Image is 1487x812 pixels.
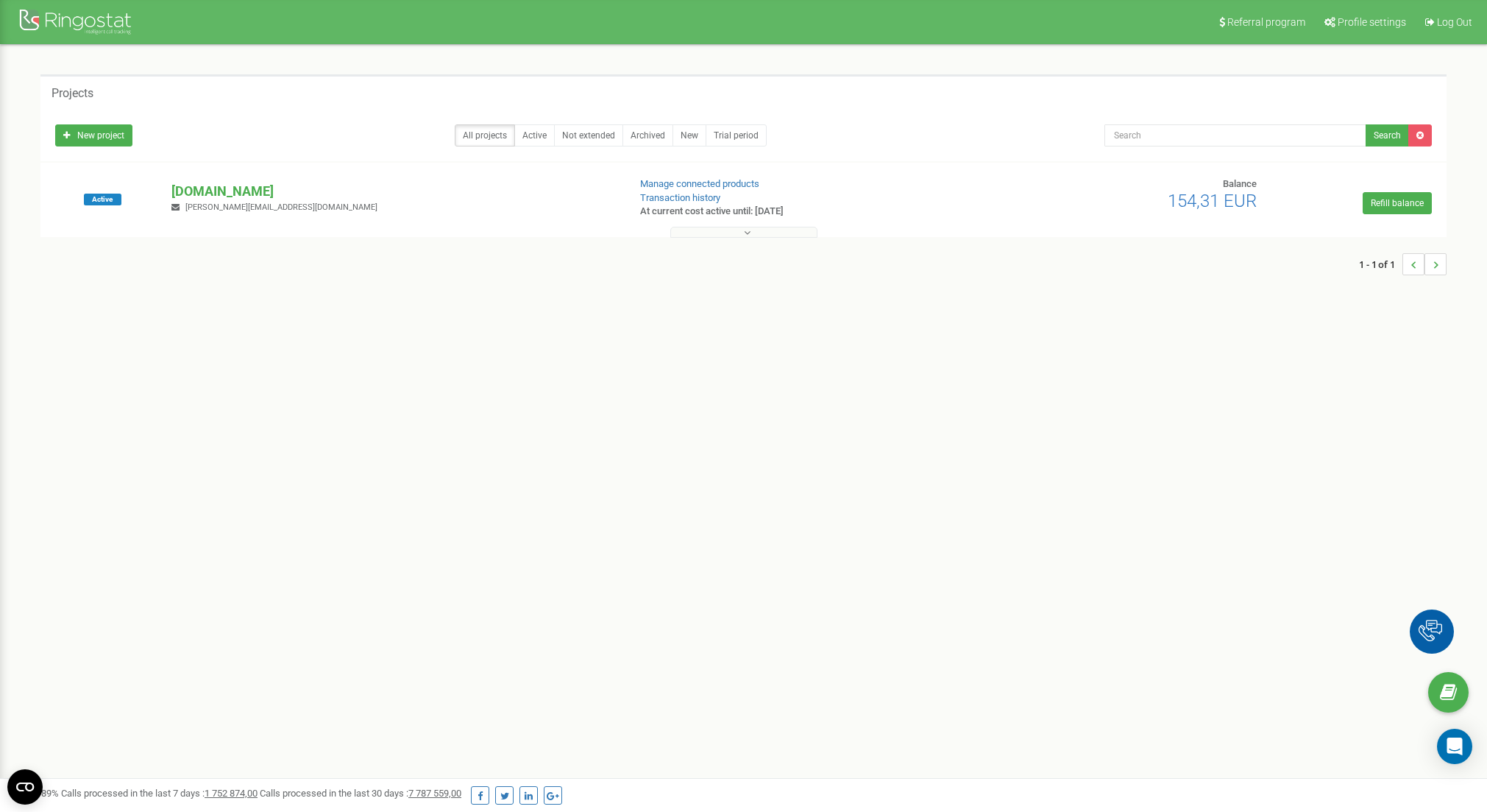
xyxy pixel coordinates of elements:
[61,788,258,799] span: Calls processed in the last 7 days :
[514,124,555,146] a: Active
[1227,16,1305,28] span: Referral program
[260,788,461,799] span: Calls processed in the last 30 days :
[1359,239,1447,290] nav: ...
[1104,124,1366,146] input: Search
[1359,253,1402,275] span: 1 - 1 of 1
[185,202,377,212] span: [PERSON_NAME][EMAIL_ADDRESS][DOMAIN_NAME]
[1363,192,1432,214] a: Refill balance
[1168,191,1257,211] span: 154,31 EUR
[640,178,759,189] a: Manage connected products
[640,192,720,203] a: Transaction history
[1338,16,1406,28] span: Profile settings
[1366,124,1409,146] button: Search
[7,769,43,805] button: Open CMP widget
[408,788,461,799] u: 7 787 559,00
[455,124,515,146] a: All projects
[1437,16,1472,28] span: Log Out
[622,124,673,146] a: Archived
[672,124,706,146] a: New
[84,194,121,205] span: Active
[1223,178,1257,189] span: Balance
[55,124,132,146] a: New project
[205,788,258,799] u: 1 752 874,00
[171,182,616,201] p: [DOMAIN_NAME]
[52,87,93,100] h5: Projects
[640,205,968,219] p: At current cost active until: [DATE]
[554,124,623,146] a: Not extended
[1437,729,1472,764] div: Open Intercom Messenger
[706,124,767,146] a: Trial period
